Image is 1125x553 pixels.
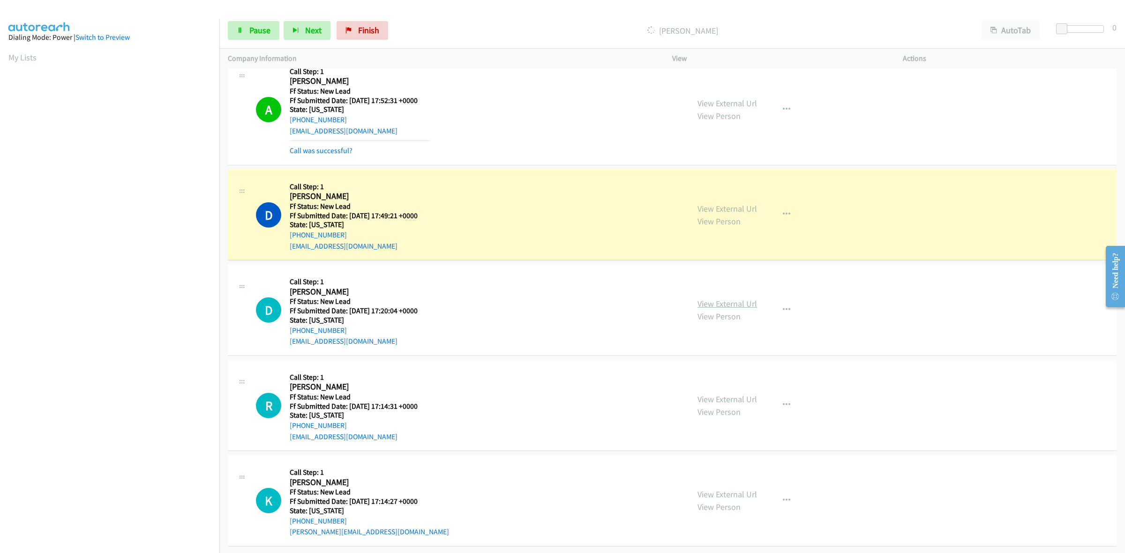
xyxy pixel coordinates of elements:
h5: Ff Submitted Date: [DATE] 17:14:27 +0000 [290,497,449,506]
h5: State: [US_STATE] [290,220,429,229]
h1: D [256,202,281,228]
a: [PHONE_NUMBER] [290,115,347,124]
h1: R [256,393,281,418]
a: View External Url [697,298,757,309]
span: Pause [249,25,270,36]
a: [PHONE_NUMBER] [290,516,347,525]
a: Pause [228,21,279,40]
h5: Ff Status: New Lead [290,392,418,402]
a: Call was successful? [290,146,352,155]
h2: [PERSON_NAME] [290,191,429,202]
h5: Call Step: 1 [290,182,429,192]
h2: [PERSON_NAME] [290,287,418,297]
div: Dialing Mode: Power | [8,32,211,43]
a: [PERSON_NAME][EMAIL_ADDRESS][DOMAIN_NAME] [290,527,449,536]
a: [PHONE_NUMBER] [290,326,347,335]
h1: D [256,297,281,323]
h5: State: [US_STATE] [290,411,418,420]
h2: [PERSON_NAME] [290,477,449,488]
h5: Call Step: 1 [290,277,418,287]
a: My Lists [8,52,37,63]
a: Finish [337,21,388,40]
h5: Call Step: 1 [290,468,449,477]
p: Actions [903,53,1117,64]
a: View Person [697,501,741,512]
div: The call is yet to be attempted [256,488,281,513]
p: Company Information [228,53,655,64]
button: AutoTab [982,21,1040,40]
iframe: Resource Center [1098,239,1125,314]
h5: State: [US_STATE] [290,316,418,325]
a: [EMAIL_ADDRESS][DOMAIN_NAME] [290,126,397,135]
a: [PHONE_NUMBER] [290,230,347,239]
a: [EMAIL_ADDRESS][DOMAIN_NAME] [290,337,397,346]
h5: Ff Submitted Date: [DATE] 17:49:21 +0000 [290,211,429,221]
h5: Ff Status: New Lead [290,87,429,96]
p: View [672,53,886,64]
a: View Person [697,406,741,417]
h2: [PERSON_NAME] [290,382,418,392]
h5: Ff Submitted Date: [DATE] 17:20:04 +0000 [290,306,418,316]
div: Delay between calls (in seconds) [1061,25,1104,33]
div: The call is yet to be attempted [256,393,281,418]
h5: State: [US_STATE] [290,506,449,516]
h5: State: [US_STATE] [290,105,429,114]
a: View Person [697,311,741,322]
h5: Ff Status: New Lead [290,487,449,497]
iframe: Dialpad [8,72,219,517]
a: [PHONE_NUMBER] [290,421,347,430]
span: Next [305,25,322,36]
h2: [PERSON_NAME] [290,76,429,87]
a: View External Url [697,489,757,500]
h1: A [256,97,281,122]
a: [EMAIL_ADDRESS][DOMAIN_NAME] [290,242,397,251]
h1: K [256,488,281,513]
a: View External Url [697,394,757,405]
h5: Call Step: 1 [290,67,429,76]
p: [PERSON_NAME] [401,24,965,37]
button: Next [284,21,330,40]
h5: Call Step: 1 [290,373,418,382]
h5: Ff Submitted Date: [DATE] 17:52:31 +0000 [290,96,429,105]
h5: Ff Status: New Lead [290,202,429,211]
a: View External Url [697,203,757,214]
a: View External Url [697,98,757,109]
span: Finish [358,25,379,36]
div: 0 [1112,21,1117,34]
h5: Ff Submitted Date: [DATE] 17:14:31 +0000 [290,402,418,411]
a: Switch to Preview [75,33,130,42]
a: View Person [697,111,741,121]
a: [EMAIL_ADDRESS][DOMAIN_NAME] [290,432,397,441]
a: View Person [697,216,741,227]
h5: Ff Status: New Lead [290,297,418,306]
